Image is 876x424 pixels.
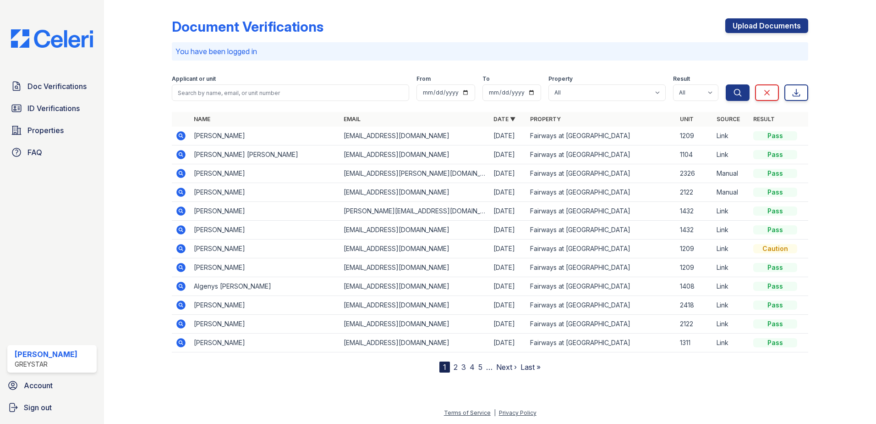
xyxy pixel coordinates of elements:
td: Link [713,202,750,221]
span: Doc Verifications [27,81,87,92]
img: CE_Logo_Blue-a8612792a0a2168367f1c8372b55b34899dd931a85d93a1a3d3e32e68fde9ad4.png [4,29,100,48]
td: [PERSON_NAME] [190,296,340,315]
label: From [416,75,431,83]
a: Unit [680,116,694,123]
td: [EMAIL_ADDRESS][DOMAIN_NAME] [340,334,490,352]
div: Pass [753,301,797,310]
a: Privacy Policy [499,409,537,416]
div: Pass [753,131,797,140]
div: Caution [753,244,797,253]
td: [DATE] [490,202,526,221]
a: 2 [454,363,458,372]
a: Sign out [4,398,100,417]
span: ID Verifications [27,103,80,114]
td: [PERSON_NAME] [190,258,340,277]
td: Fairways at [GEOGRAPHIC_DATA] [526,202,676,221]
td: Fairways at [GEOGRAPHIC_DATA] [526,240,676,258]
td: [DATE] [490,127,526,145]
td: 1209 [676,240,713,258]
td: Fairways at [GEOGRAPHIC_DATA] [526,164,676,183]
td: 2418 [676,296,713,315]
td: [PERSON_NAME] [190,240,340,258]
td: 1432 [676,221,713,240]
td: Fairways at [GEOGRAPHIC_DATA] [526,183,676,202]
td: [PERSON_NAME] [190,164,340,183]
a: Properties [7,121,97,139]
a: Property [530,116,561,123]
div: Pass [753,282,797,291]
td: Fairways at [GEOGRAPHIC_DATA] [526,258,676,277]
td: [EMAIL_ADDRESS][PERSON_NAME][DOMAIN_NAME] [340,164,490,183]
td: Fairways at [GEOGRAPHIC_DATA] [526,127,676,145]
a: Name [194,116,210,123]
td: [EMAIL_ADDRESS][DOMAIN_NAME] [340,145,490,164]
td: [DATE] [490,221,526,240]
td: [PERSON_NAME] [190,315,340,334]
td: Manual [713,164,750,183]
a: Last » [520,363,541,372]
td: [PERSON_NAME] [190,183,340,202]
label: To [482,75,490,83]
div: Pass [753,169,797,178]
a: 4 [470,363,475,372]
td: Algenys [PERSON_NAME] [190,277,340,296]
span: Account [24,380,53,391]
td: Fairways at [GEOGRAPHIC_DATA] [526,334,676,352]
a: Doc Verifications [7,77,97,95]
td: [PERSON_NAME][EMAIL_ADDRESS][DOMAIN_NAME] [340,202,490,221]
td: [PERSON_NAME] [190,202,340,221]
a: Upload Documents [725,18,808,33]
td: Link [713,315,750,334]
td: Link [713,334,750,352]
td: Link [713,127,750,145]
div: Pass [753,188,797,197]
a: ID Verifications [7,99,97,117]
td: Fairways at [GEOGRAPHIC_DATA] [526,296,676,315]
td: [EMAIL_ADDRESS][DOMAIN_NAME] [340,258,490,277]
a: FAQ [7,143,97,162]
a: Source [717,116,740,123]
td: Manual [713,183,750,202]
td: [EMAIL_ADDRESS][DOMAIN_NAME] [340,183,490,202]
td: Link [713,296,750,315]
td: 2122 [676,183,713,202]
div: Pass [753,225,797,234]
td: [PERSON_NAME] [190,334,340,352]
input: Search by name, email, or unit number [172,84,409,101]
div: Pass [753,150,797,159]
div: Document Verifications [172,18,323,35]
td: [DATE] [490,145,526,164]
td: Fairways at [GEOGRAPHIC_DATA] [526,277,676,296]
a: Result [753,116,775,123]
td: Fairways at [GEOGRAPHIC_DATA] [526,145,676,164]
span: Properties [27,125,64,136]
a: Date ▼ [493,116,515,123]
td: 1104 [676,145,713,164]
div: Pass [753,338,797,347]
a: Next › [496,363,517,372]
td: Link [713,277,750,296]
span: FAQ [27,147,42,158]
td: 1209 [676,258,713,277]
div: Greystar [15,360,77,369]
td: [DATE] [490,164,526,183]
td: [DATE] [490,334,526,352]
td: [EMAIL_ADDRESS][DOMAIN_NAME] [340,221,490,240]
div: 1 [439,362,450,373]
td: [DATE] [490,296,526,315]
a: 3 [461,363,466,372]
label: Applicant or unit [172,75,216,83]
td: Link [713,258,750,277]
div: Pass [753,319,797,329]
td: [EMAIL_ADDRESS][DOMAIN_NAME] [340,296,490,315]
td: Link [713,145,750,164]
td: [DATE] [490,315,526,334]
span: … [486,362,493,373]
td: [EMAIL_ADDRESS][DOMAIN_NAME] [340,127,490,145]
label: Property [548,75,573,83]
td: Fairways at [GEOGRAPHIC_DATA] [526,221,676,240]
td: [PERSON_NAME] [190,127,340,145]
td: 1432 [676,202,713,221]
label: Result [673,75,690,83]
p: You have been logged in [175,46,805,57]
